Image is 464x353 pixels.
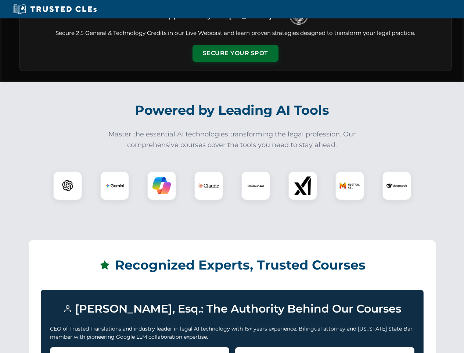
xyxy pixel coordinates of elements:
[50,299,414,319] h3: [PERSON_NAME], Esq.: The Authority Behind Our Courses
[100,171,129,200] div: Gemini
[193,45,278,62] button: Secure Your Spot
[382,171,411,200] div: DeepSeek
[288,171,317,200] div: xAI
[339,175,360,196] img: Mistral AI Logo
[105,176,124,195] img: Gemini Logo
[198,175,219,196] img: Claude Logo
[247,176,265,195] img: CoCounsel Logo
[41,252,424,278] h2: Recognized Experts, Trusted Courses
[194,171,223,200] div: Claude
[335,171,364,200] div: Mistral AI
[386,175,407,196] img: DeepSeek Logo
[104,129,361,150] p: Master the essential AI technologies transforming the legal profession. Our comprehensive courses...
[147,171,176,200] div: Copilot
[28,29,443,38] p: Secure 2.5 General & Technology Credits in our Live Webcast and learn proven strategies designed ...
[50,325,414,341] p: CEO of Trusted Translations and industry leader in legal AI technology with 15+ years experience....
[11,4,99,15] img: Trusted CLEs
[29,97,436,123] h2: Powered by Leading AI Tools
[152,176,171,195] img: Copilot Logo
[57,175,78,196] img: ChatGPT Logo
[294,176,312,195] img: xAI Logo
[53,171,82,200] div: ChatGPT
[241,171,270,200] div: CoCounsel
